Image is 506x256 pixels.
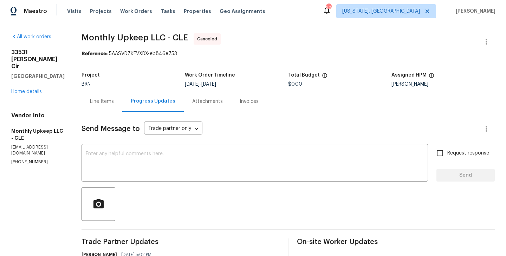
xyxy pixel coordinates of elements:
[90,98,114,105] div: Line Items
[342,8,420,15] span: [US_STATE], [GEOGRAPHIC_DATA]
[131,98,175,105] div: Progress Updates
[82,238,279,245] span: Trade Partner Updates
[11,34,51,39] a: All work orders
[144,123,202,135] div: Trade partner only
[322,73,327,82] span: The total cost of line items that have been proposed by Opendoor. This sum includes line items th...
[11,144,65,156] p: [EMAIL_ADDRESS][DOMAIN_NAME]
[90,8,112,15] span: Projects
[82,51,108,56] b: Reference:
[185,82,200,87] span: [DATE]
[11,159,65,165] p: [PHONE_NUMBER]
[288,82,302,87] span: $0.00
[67,8,82,15] span: Visits
[82,73,100,78] h5: Project
[120,8,152,15] span: Work Orders
[11,49,65,70] h2: 33531 [PERSON_NAME] Cir
[201,82,216,87] span: [DATE]
[297,238,495,245] span: On-site Worker Updates
[192,98,223,105] div: Attachments
[11,127,65,142] h5: Monthly Upkeep LLC - CLE
[185,73,235,78] h5: Work Order Timeline
[82,50,495,57] div: 5AASVDZKFVXDX-eb846e753
[82,33,188,42] span: Monthly Upkeep LLC - CLE
[11,112,65,119] h4: Vendor Info
[184,8,211,15] span: Properties
[391,82,495,87] div: [PERSON_NAME]
[220,8,265,15] span: Geo Assignments
[288,73,320,78] h5: Total Budget
[391,73,427,78] h5: Assigned HPM
[161,9,175,14] span: Tasks
[24,8,47,15] span: Maestro
[11,89,42,94] a: Home details
[82,82,91,87] span: BRN
[429,73,434,82] span: The hpm assigned to this work order.
[185,82,216,87] span: -
[326,4,331,11] div: 32
[197,35,220,42] span: Canceled
[82,125,140,132] span: Send Message to
[11,73,65,80] h5: [GEOGRAPHIC_DATA]
[240,98,259,105] div: Invoices
[453,8,495,15] span: [PERSON_NAME]
[447,150,489,157] span: Request response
